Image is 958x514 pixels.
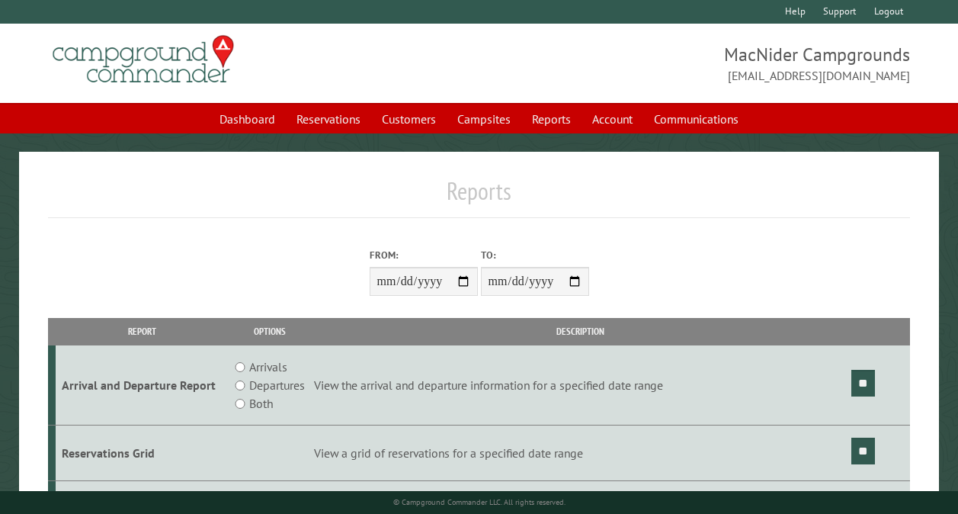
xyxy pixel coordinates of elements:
span: MacNider Campgrounds [EMAIL_ADDRESS][DOMAIN_NAME] [479,42,911,85]
td: View a grid of reservations for a specified date range [312,426,849,481]
h1: Reports [48,176,910,218]
th: Description [312,318,849,345]
a: Reports [523,104,580,133]
td: View the arrival and departure information for a specified date range [312,345,849,426]
label: To: [481,248,589,262]
th: Report [56,318,229,345]
th: Options [228,318,312,345]
a: Communications [645,104,748,133]
label: Departures [249,376,305,394]
a: Customers [373,104,445,133]
img: Campground Commander [48,30,239,89]
a: Reservations [287,104,370,133]
td: Reservations Grid [56,426,229,481]
label: Both [249,394,273,413]
a: Dashboard [210,104,284,133]
td: Arrival and Departure Report [56,345,229,426]
a: Account [583,104,642,133]
label: Arrivals [249,358,287,376]
small: © Campground Commander LLC. All rights reserved. [393,497,566,507]
a: Campsites [448,104,520,133]
label: From: [370,248,478,262]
